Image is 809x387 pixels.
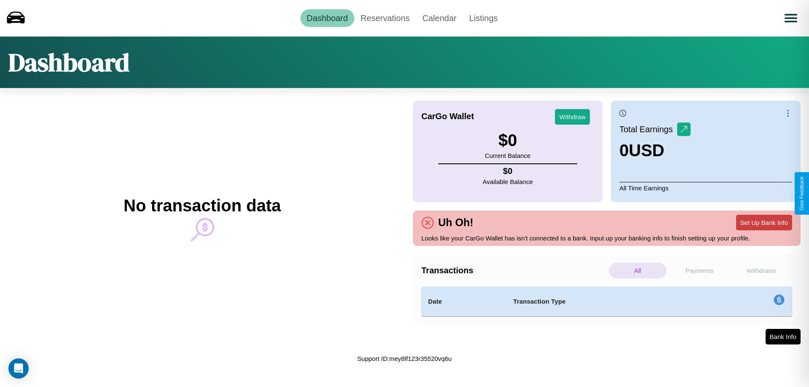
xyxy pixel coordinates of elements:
[732,263,790,278] p: Withdraws
[485,131,530,150] h3: $ 0
[485,150,530,161] p: Current Balance
[123,196,281,215] h2: No transaction data
[416,9,463,27] a: Calendar
[421,266,607,275] h4: Transactions
[300,9,354,27] a: Dashboard
[428,296,500,307] h4: Date
[421,232,792,244] p: Looks like your CarGo Wallet has isn't connected to a bank. Input up your banking info to finish ...
[555,109,590,125] button: Withdraw
[799,176,805,211] div: Give Feedback
[609,263,667,278] p: All
[766,329,801,344] button: Bank Info
[8,45,129,80] h1: Dashboard
[619,141,691,160] h3: 0 USD
[671,263,729,278] p: Payments
[736,215,792,230] button: Set Up Bank Info
[421,112,474,121] h4: CarGo Wallet
[421,287,792,316] table: simple table
[513,296,705,307] h4: Transaction Type
[483,166,533,176] h4: $ 0
[779,6,803,30] button: Open menu
[357,353,452,364] p: Support ID: mey8lf123r35520vq6u
[483,176,533,187] p: Available Balance
[434,216,477,229] h4: Uh Oh!
[8,358,29,379] div: Open Intercom Messenger
[354,9,416,27] a: Reservations
[463,9,504,27] a: Listings
[619,122,677,137] p: Total Earnings
[619,182,792,194] p: All Time Earnings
